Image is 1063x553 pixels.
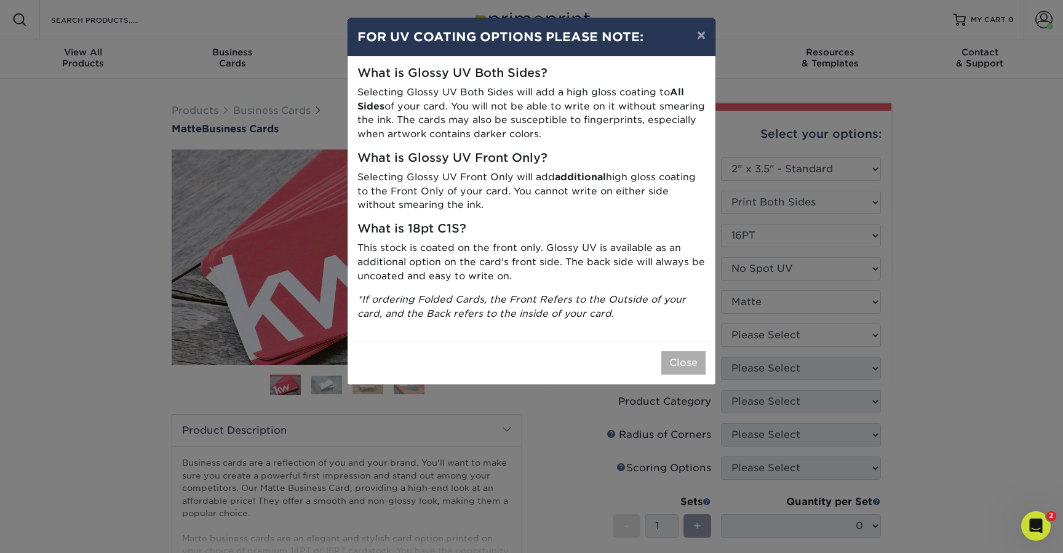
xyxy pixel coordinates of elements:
[1046,511,1056,521] span: 2
[1021,511,1051,541] iframe: Intercom live chat
[357,151,706,165] h5: What is Glossy UV Front Only?
[357,66,706,81] h5: What is Glossy UV Both Sides?
[357,86,684,112] strong: All Sides
[555,171,606,183] strong: additional
[357,28,706,46] h4: FOR UV COATING OPTIONS PLEASE NOTE:
[357,293,686,319] i: *If ordering Folded Cards, the Front Refers to the Outside of your card, and the Back refers to t...
[687,18,715,52] button: ×
[357,86,706,141] p: Selecting Glossy UV Both Sides will add a high gloss coating to of your card. You will not be abl...
[357,170,706,212] p: Selecting Glossy UV Front Only will add high gloss coating to the Front Only of your card. You ca...
[661,351,706,375] button: Close
[357,222,706,236] h5: What is 18pt C1S?
[357,241,706,283] p: This stock is coated on the front only. Glossy UV is available as an additional option on the car...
